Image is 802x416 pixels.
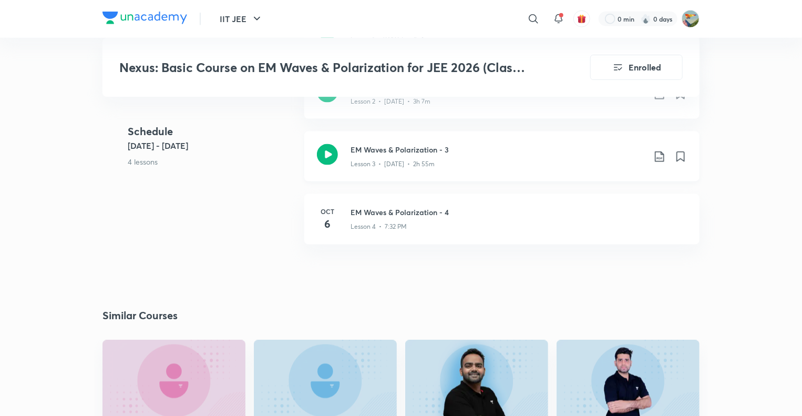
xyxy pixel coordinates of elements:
[128,124,296,139] h4: Schedule
[304,131,700,194] a: EM Waves & Polarization - 3Lesson 3 • [DATE] • 2h 55m
[128,156,296,167] p: 4 lessons
[102,12,187,27] a: Company Logo
[102,12,187,24] img: Company Logo
[351,144,645,155] h3: EM Waves & Polarization - 3
[351,222,407,231] p: Lesson 4 • 7:32 PM
[102,308,178,323] h2: Similar Courses
[590,55,683,80] button: Enrolled
[682,10,700,28] img: Riyan wanchoo
[304,194,700,257] a: Oct6EM Waves & Polarization - 4Lesson 4 • 7:32 PM
[128,139,296,152] h5: [DATE] - [DATE]
[351,97,430,106] p: Lesson 2 • [DATE] • 3h 7m
[317,207,338,216] h6: Oct
[213,8,270,29] button: IIT JEE
[573,11,590,27] button: avatar
[351,159,435,169] p: Lesson 3 • [DATE] • 2h 55m
[577,14,587,24] img: avatar
[119,60,531,75] h3: Nexus: Basic Course on EM Waves & Polarization for JEE 2026 (Class XII)
[351,207,687,218] h3: EM Waves & Polarization - 4
[317,216,338,232] h4: 6
[304,69,700,131] a: EM Waves & Polarization - 2Lesson 2 • [DATE] • 3h 7m
[641,14,651,24] img: streak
